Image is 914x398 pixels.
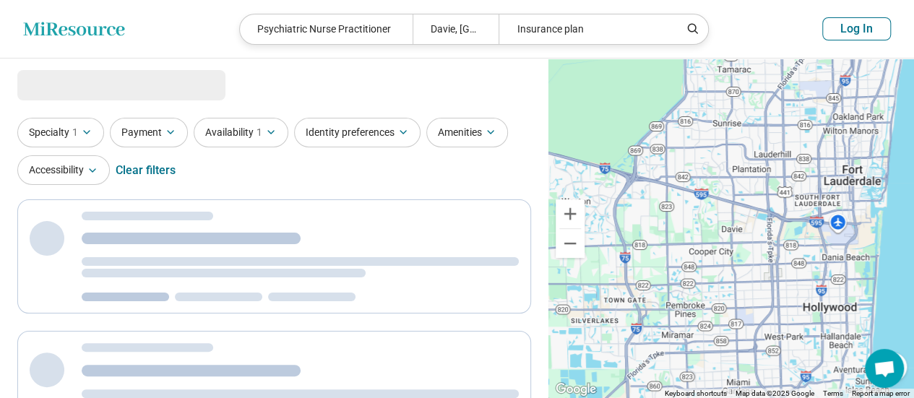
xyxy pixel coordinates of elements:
button: Specialty1 [17,118,104,147]
div: Psychiatric Nurse Practitioner [240,14,413,44]
span: Map data ©2025 Google [736,389,814,397]
div: Insurance plan [499,14,671,44]
button: Payment [110,118,188,147]
span: 1 [72,125,78,140]
button: Availability1 [194,118,288,147]
a: Open chat [865,349,904,388]
div: Clear filters [116,153,176,188]
button: Zoom in [556,199,585,228]
span: 1 [256,125,262,140]
span: Loading... [17,70,139,99]
a: Terms [823,389,843,397]
button: Amenities [426,118,508,147]
button: Log In [822,17,891,40]
button: Accessibility [17,155,110,185]
div: Davie, [GEOGRAPHIC_DATA] [413,14,499,44]
button: Zoom out [556,229,585,258]
button: Identity preferences [294,118,421,147]
a: Report a map error [852,389,910,397]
